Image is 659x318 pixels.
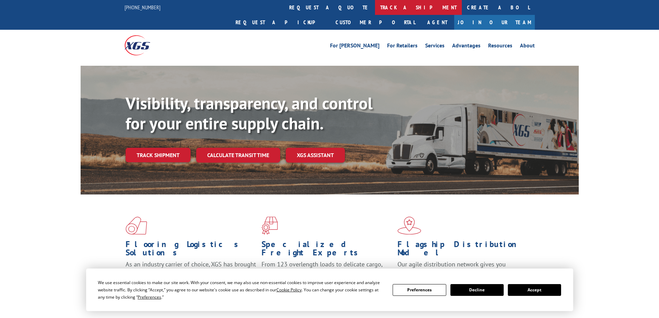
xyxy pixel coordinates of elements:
a: Join Our Team [454,15,535,30]
a: Request a pickup [230,15,330,30]
a: XGS ASSISTANT [286,148,345,163]
a: For Retailers [387,43,418,51]
b: Visibility, transparency, and control for your entire supply chain. [126,92,373,134]
a: Track shipment [126,148,191,162]
button: Decline [450,284,504,296]
a: [PHONE_NUMBER] [125,4,161,11]
img: xgs-icon-focused-on-flooring-red [262,217,278,235]
a: Services [425,43,445,51]
img: xgs-icon-total-supply-chain-intelligence-red [126,217,147,235]
a: Calculate transit time [196,148,280,163]
a: For [PERSON_NAME] [330,43,379,51]
div: Cookie Consent Prompt [86,269,573,311]
a: Customer Portal [330,15,420,30]
h1: Flagship Distribution Model [397,240,528,260]
button: Preferences [393,284,446,296]
a: Resources [488,43,512,51]
h1: Flooring Logistics Solutions [126,240,256,260]
img: xgs-icon-flagship-distribution-model-red [397,217,421,235]
div: We use essential cookies to make our site work. With your consent, we may also use non-essential ... [98,279,384,301]
a: Agent [420,15,454,30]
span: As an industry carrier of choice, XGS has brought innovation and dedication to flooring logistics... [126,260,256,285]
span: Preferences [138,294,161,300]
p: From 123 overlength loads to delicate cargo, our experienced staff knows the best way to move you... [262,260,392,291]
h1: Specialized Freight Experts [262,240,392,260]
a: About [520,43,535,51]
button: Accept [508,284,561,296]
a: Advantages [452,43,480,51]
span: Cookie Policy [276,287,302,293]
span: Our agile distribution network gives you nationwide inventory management on demand. [397,260,525,276]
